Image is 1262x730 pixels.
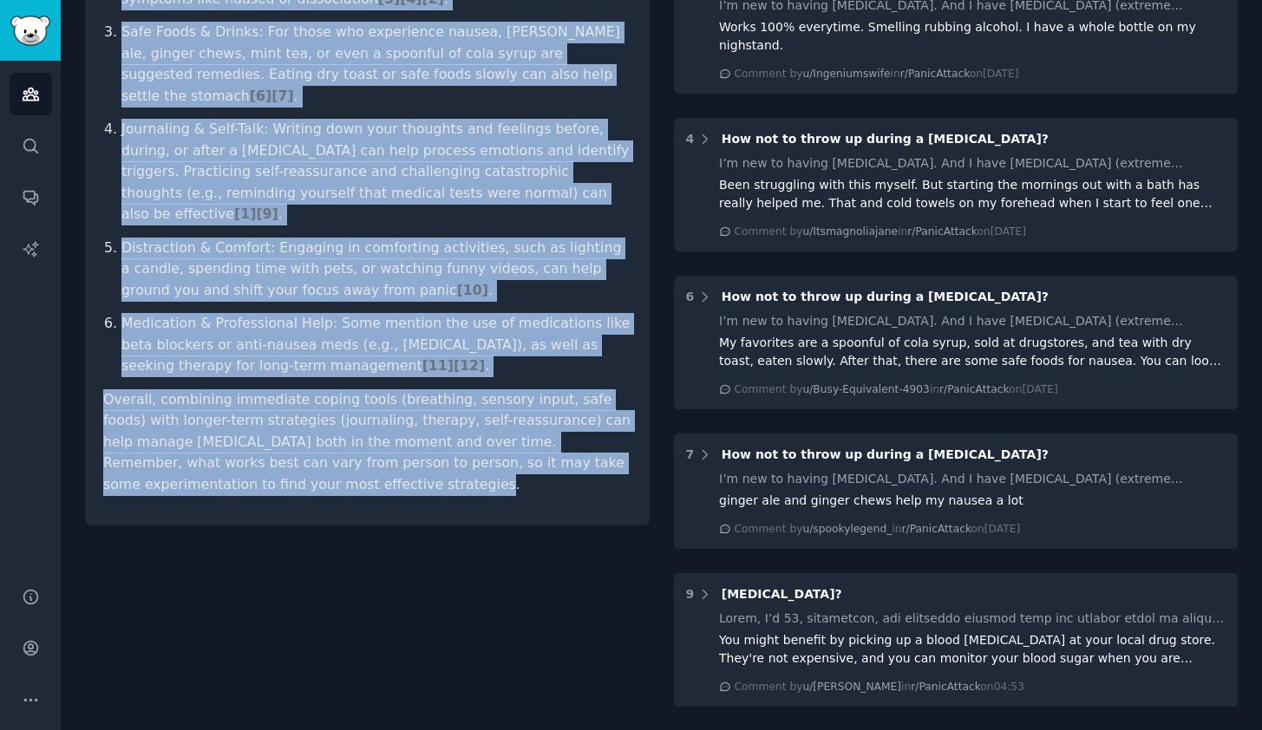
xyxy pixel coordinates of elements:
div: My favorites are a spoonful of cola syrup, sold at drugstores, and tea with dry toast, eaten slow... [719,334,1226,370]
div: Been struggling with this myself. But starting the mornings out with a bath has really helped me.... [719,176,1226,212]
span: [ 11 ] [422,357,454,374]
span: u/[PERSON_NAME] [802,681,901,693]
p: Overall, combining immediate coping tools (breathing, sensory input, safe foods) with longer-term... [103,389,631,496]
div: 6 [686,288,695,306]
p: Medication & Professional Help: Some mention the use of medications like beta blockers or anti-na... [121,313,631,377]
div: Works 100% everytime. Smelling rubbing alcohol. I have a whole bottle on my nighstand. [719,18,1226,55]
div: Comment by in on [DATE] [735,382,1058,398]
div: Comment by in on [DATE] [735,225,1027,240]
img: GummySearch logo [10,16,50,46]
span: u/spookylegend_ [802,523,892,535]
div: Lorem, I’d 53, sitametcon, adi elitseddo eiusmod temp inc utlabor etdol ma aliqua. E’ad minim ven... [719,609,1226,628]
p: Safe Foods & Drinks: For those who experience nausea, [PERSON_NAME] ale, ginger chews, mint tea, ... [121,22,631,107]
span: How not to throw up during a [MEDICAL_DATA]? [722,132,1049,146]
span: r/PanicAttack [901,523,971,535]
div: I’m new to having [MEDICAL_DATA]. And I have [MEDICAL_DATA] (extreme [PERSON_NAME] of vomiting) S... [719,470,1226,488]
div: 4 [686,130,695,148]
div: I’m new to having [MEDICAL_DATA]. And I have [MEDICAL_DATA] (extreme [PERSON_NAME] of vomiting) S... [719,154,1226,173]
span: [ 10 ] [457,282,488,298]
span: How not to throw up during a [MEDICAL_DATA]? [722,447,1049,461]
span: [ 12 ] [454,357,485,374]
span: u/Ingeniumswife [802,68,890,80]
p: Journaling & Self-Talk: Writing down your thoughts and feelings before, during, or after a [MEDIC... [121,119,631,225]
span: How not to throw up during a [MEDICAL_DATA]? [722,290,1049,303]
div: 7 [686,446,695,464]
span: [ 7 ] [271,88,293,104]
div: I’m new to having [MEDICAL_DATA]. And I have [MEDICAL_DATA] (extreme [PERSON_NAME] of vomiting) S... [719,312,1226,330]
span: [MEDICAL_DATA]? [722,587,842,601]
p: Distraction & Comfort: Engaging in comforting activities, such as lighting a candle, spending tim... [121,238,631,302]
span: [ 1 ] [234,205,256,222]
span: u/Busy-Equivalent-4903 [802,383,929,395]
span: r/PanicAttack [911,681,980,693]
div: You might benefit by picking up a blood [MEDICAL_DATA] at your local drug store. They're not expe... [719,631,1226,668]
span: [ 6 ] [250,88,271,104]
div: Comment by in on 04:53 [735,680,1024,695]
div: 9 [686,585,695,603]
span: u/Itsmagnoliajane [802,225,898,238]
div: Comment by in on [DATE] [735,67,1019,82]
div: ginger ale and ginger chews help my nausea a lot [719,492,1226,510]
span: r/PanicAttack [907,225,977,238]
span: [ 9 ] [256,205,278,222]
div: Comment by in on [DATE] [735,522,1021,538]
span: r/PanicAttack [900,68,970,80]
span: r/PanicAttack [939,383,1009,395]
